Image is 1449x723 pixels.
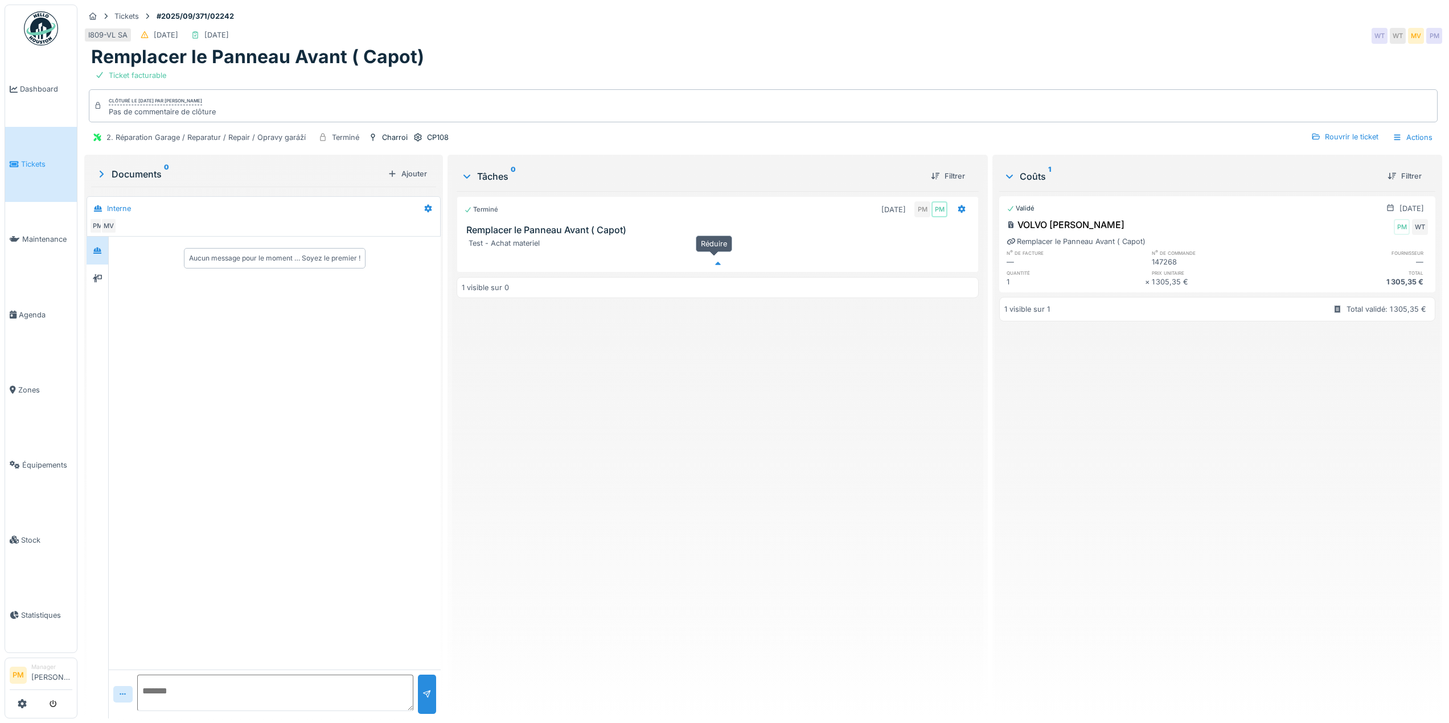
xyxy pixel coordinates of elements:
[189,253,360,263] div: Aucun message pour le moment … Soyez le premier !
[1408,28,1424,44] div: MV
[152,11,239,22] strong: #2025/09/371/02242
[1394,219,1410,235] div: PM
[1007,257,1144,267] div: —
[926,168,970,184] div: Filtrer
[19,309,72,320] span: Agenda
[881,204,906,215] div: [DATE]
[101,218,117,234] div: MV
[154,30,178,40] div: [DATE]
[5,277,77,352] a: Agenda
[21,535,72,546] span: Stock
[464,205,498,214] div: Terminé
[461,170,922,183] div: Tâches
[1290,257,1428,267] div: —
[109,97,202,105] div: Clôturé le [DATE] par [PERSON_NAME]
[1007,218,1124,232] div: VOLVO [PERSON_NAME]
[462,282,509,293] div: 1 visible sur 0
[31,663,72,671] div: Manager
[1004,170,1378,183] div: Coûts
[427,132,449,143] div: CP108
[20,84,72,94] span: Dashboard
[1145,276,1152,287] div: ×
[1007,269,1144,276] h6: quantité
[204,30,229,40] div: [DATE]
[10,667,27,684] li: PM
[1290,276,1428,287] div: 1 305,35 €
[1347,304,1426,315] div: Total validé: 1 305,35 €
[382,132,408,143] div: Charroi
[5,202,77,277] a: Maintenance
[469,238,971,249] div: Test - Achat materiel
[22,460,72,470] span: Équipements
[1290,249,1428,257] h6: fournisseur
[1412,219,1428,235] div: WT
[24,11,58,46] img: Badge_color-CXgf-gQk.svg
[96,167,383,181] div: Documents
[1399,203,1424,214] div: [DATE]
[466,225,974,236] h3: Remplacer le Panneau Avant ( Capot)
[696,236,732,252] div: Réduire
[1048,170,1051,183] sup: 1
[1007,249,1144,257] h6: n° de facture
[1388,129,1438,146] div: Actions
[164,167,169,181] sup: 0
[1290,269,1428,276] h6: total
[931,201,947,217] div: PM
[332,132,359,143] div: Terminé
[1152,257,1290,267] div: 147268
[914,201,930,217] div: PM
[109,70,166,81] div: Ticket facturable
[5,52,77,127] a: Dashboard
[1007,204,1035,213] div: Validé
[91,46,424,68] h1: Remplacer le Panneau Avant ( Capot)
[511,170,516,183] sup: 0
[1007,236,1146,247] div: Remplacer le Panneau Avant ( Capot)
[106,132,306,143] div: 2. Réparation Garage / Reparatur / Repair / Opravy garáží
[1307,129,1383,144] div: Rouvrir le ticket
[114,11,139,22] div: Tickets
[10,663,72,690] a: PM Manager[PERSON_NAME]
[5,352,77,427] a: Zones
[383,166,432,181] div: Ajouter
[1383,168,1426,184] div: Filtrer
[21,610,72,621] span: Statistiques
[22,234,72,245] span: Maintenance
[1152,249,1290,257] h6: n° de commande
[1007,276,1144,287] div: 1
[109,106,216,117] div: Pas de commentaire de clôture
[31,663,72,687] li: [PERSON_NAME]
[5,577,77,652] a: Statistiques
[88,30,128,40] div: I809-VL SA
[5,127,77,202] a: Tickets
[1004,304,1050,315] div: 1 visible sur 1
[1390,28,1406,44] div: WT
[1152,269,1290,276] h6: prix unitaire
[89,218,105,234] div: PM
[21,159,72,170] span: Tickets
[18,385,72,395] span: Zones
[5,427,77,502] a: Équipements
[1426,28,1442,44] div: PM
[1372,28,1388,44] div: WT
[1152,276,1290,287] div: 1 305,35 €
[107,203,131,214] div: Interne
[5,502,77,577] a: Stock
